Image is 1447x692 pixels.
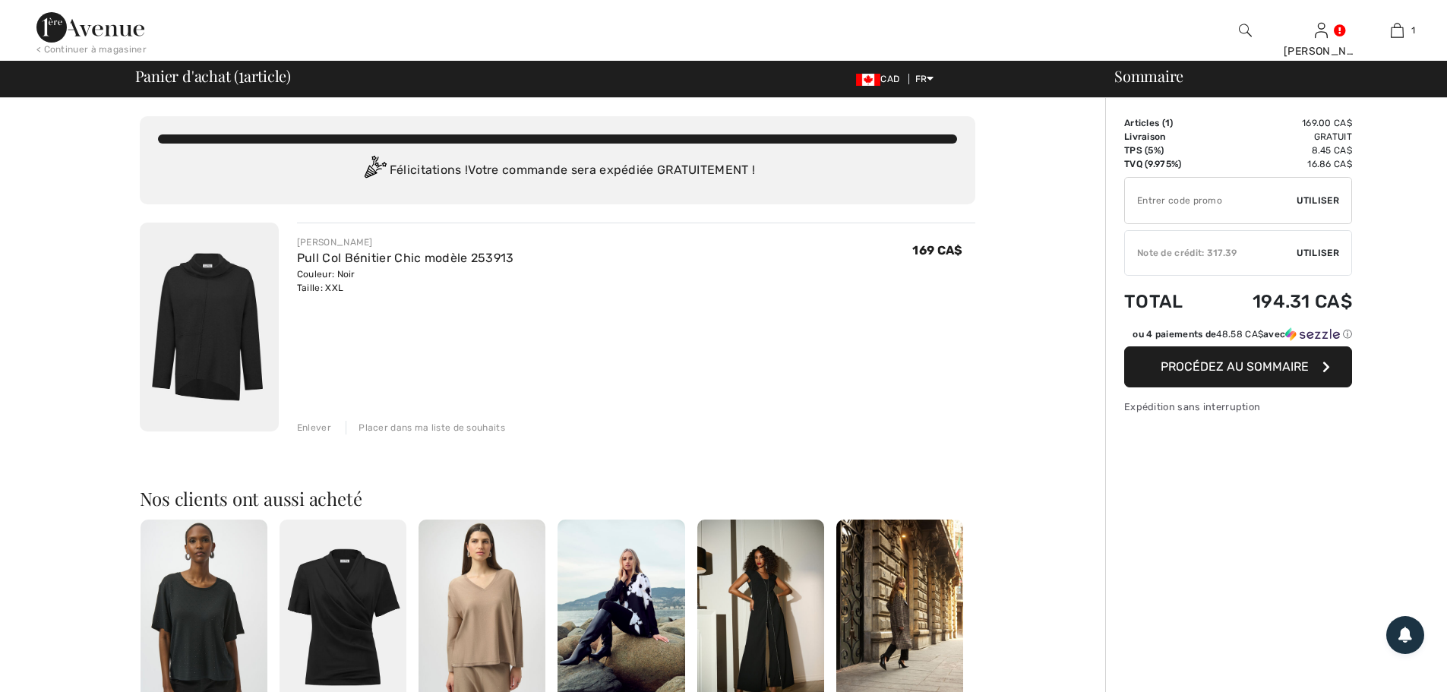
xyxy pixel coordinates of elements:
[1391,21,1404,39] img: Mon panier
[1297,194,1339,207] span: Utiliser
[856,74,905,84] span: CAD
[856,74,880,86] img: Canadian Dollar
[1208,144,1352,157] td: 8.45 CA$
[1124,144,1208,157] td: TPS (5%)
[1285,327,1340,341] img: Sezzle
[1161,359,1309,374] span: Procédez au sommaire
[36,43,147,56] div: < Continuer à magasiner
[1124,116,1208,130] td: Articles ( )
[1297,246,1339,260] span: Utiliser
[297,251,514,265] a: Pull Col Bénitier Chic modèle 253913
[297,421,331,434] div: Enlever
[915,74,934,84] span: FR
[346,421,505,434] div: Placer dans ma liste de souhaits
[1124,346,1352,387] button: Procédez au sommaire
[1124,400,1352,414] div: Expédition sans interruption
[140,489,975,507] h2: Nos clients ont aussi acheté
[1096,68,1438,84] div: Sommaire
[1165,118,1170,128] span: 1
[1208,116,1352,130] td: 169.00 CA$
[297,267,514,295] div: Couleur: Noir Taille: XXL
[1125,178,1297,223] input: Code promo
[1124,276,1208,327] td: Total
[36,12,144,43] img: 1ère Avenue
[135,68,292,84] span: Panier d'achat ( article)
[1239,21,1252,39] img: recherche
[158,156,957,186] div: Félicitations ! Votre commande sera expédiée GRATUITEMENT !
[1124,327,1352,346] div: ou 4 paiements de48.58 CA$avecSezzle Cliquez pour en savoir plus sur Sezzle
[1124,130,1208,144] td: Livraison
[1208,130,1352,144] td: Gratuit
[359,156,390,186] img: Congratulation2.svg
[1133,327,1352,341] div: ou 4 paiements de avec
[1216,329,1263,340] span: 48.58 CA$
[1208,276,1352,327] td: 194.31 CA$
[140,223,279,431] img: Pull Col Bénitier Chic modèle 253913
[1315,23,1328,37] a: Se connecter
[1284,43,1358,59] div: [PERSON_NAME]
[1315,21,1328,39] img: Mes infos
[912,243,962,258] span: 169 CA$
[297,235,514,249] div: [PERSON_NAME]
[1411,24,1415,37] span: 1
[1125,246,1297,260] div: Note de crédit: 317.39
[1208,157,1352,171] td: 16.86 CA$
[1360,21,1434,39] a: 1
[239,65,244,84] span: 1
[1124,157,1208,171] td: TVQ (9.975%)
